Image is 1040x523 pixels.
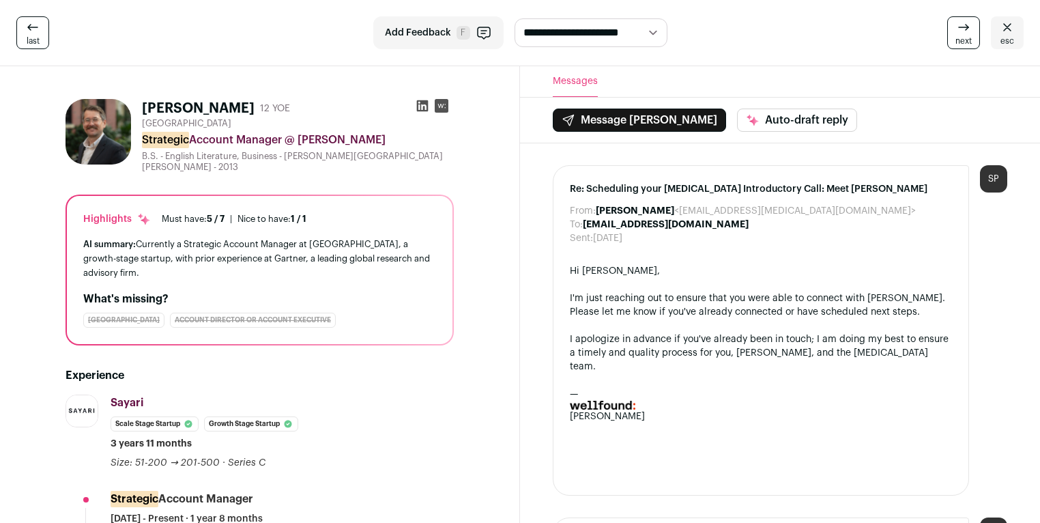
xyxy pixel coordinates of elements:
[170,313,336,328] div: Account Director or Account Executive
[457,26,470,40] span: F
[142,118,231,129] span: [GEOGRAPHIC_DATA]
[142,132,454,148] div: Account Manager @ [PERSON_NAME]
[111,437,192,451] span: 3 years 11 months
[83,291,436,307] h2: What's missing?
[1000,36,1014,46] span: esc
[162,214,225,225] div: Must have:
[955,36,972,46] span: next
[385,26,451,40] span: Add Feedback
[16,16,49,49] a: last
[570,292,952,319] div: I'm just reaching out to ensure that you were able to connect with [PERSON_NAME]. Please let me k...
[111,458,220,468] span: Size: 51-200 → 201-500
[991,16,1024,49] a: esc
[142,132,189,148] mark: Strategic
[66,367,454,384] h2: Experience
[570,204,596,218] dt: From:
[737,109,857,132] button: Auto-draft reply
[373,16,504,49] button: Add Feedback F
[570,218,583,231] dt: To:
[570,264,952,278] div: Hi [PERSON_NAME],
[83,212,151,226] div: Highlights
[570,231,593,245] dt: Sent:
[260,102,290,115] div: 12 YOE
[83,240,136,249] span: AI summary:
[204,416,298,432] li: Growth Stage Startup
[570,333,952,373] div: I apologize in advance if you've already been in touch; I am doing my best to ensure a timely and...
[237,214,306,225] div: Nice to have:
[162,214,306,225] ul: |
[111,416,199,432] li: Scale Stage Startup
[207,214,225,223] span: 5 / 7
[111,492,253,507] div: Account Manager
[596,206,674,216] b: [PERSON_NAME]
[553,109,726,132] button: Message [PERSON_NAME]
[570,410,952,423] div: [PERSON_NAME]
[570,182,952,196] span: Re: Scheduling your [MEDICAL_DATA] Introductory Call: Meet [PERSON_NAME]
[142,99,255,118] h1: [PERSON_NAME]
[596,204,916,218] dd: <[EMAIL_ADDRESS][MEDICAL_DATA][DOMAIN_NAME]>
[583,220,749,229] b: [EMAIL_ADDRESS][DOMAIN_NAME]
[570,387,952,401] div: —
[553,66,598,97] button: Messages
[570,401,635,410] img: AIorK4ziixVLQe6g-dttVrJMIUHTGNv_8MtukE5G0Q2VuGHf1IWjwJPblICcmp1kEDRJ1_SuxGZs8AY
[83,313,164,328] div: [GEOGRAPHIC_DATA]
[83,237,436,280] div: Currently a Strategic Account Manager at [GEOGRAPHIC_DATA], a growth-stage startup, with prior ex...
[66,99,131,165] img: 89e8507d9b0e1a213c425048fde6f749fc1f42eff96b4d6dc9a6a69955284730.jpg
[66,395,98,427] img: 0aee07aeb9e20f29f2905885cec08a999852a7303c6ccc73c7106bde8dc9c6ab.jpg
[111,491,158,507] mark: Strategic
[593,231,622,245] dd: [DATE]
[980,165,1007,193] div: SP
[222,456,225,470] span: ·
[228,458,265,468] span: Series C
[947,16,980,49] a: next
[142,151,454,173] div: B.S. - English Literature, Business - [PERSON_NAME][GEOGRAPHIC_DATA][PERSON_NAME] - 2013
[27,36,40,46] span: last
[291,214,306,223] span: 1 / 1
[111,397,143,408] span: Sayari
